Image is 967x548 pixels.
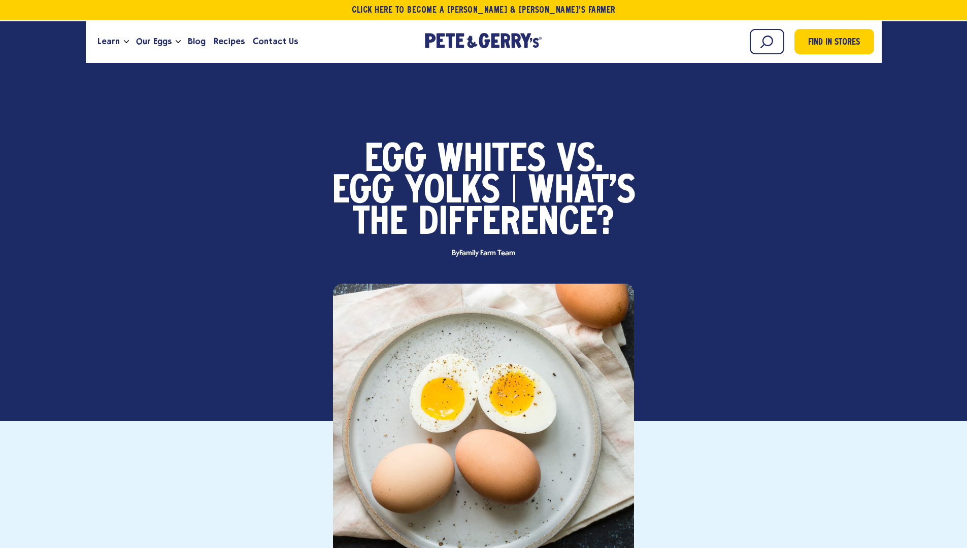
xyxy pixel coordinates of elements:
span: | [511,177,517,208]
button: Open the dropdown menu for Our Eggs [176,40,181,44]
a: Find in Stores [794,29,874,54]
span: Find in Stores [808,36,860,50]
input: Search [750,29,784,54]
span: Difference? [418,208,614,239]
a: Contact Us [249,28,302,55]
span: Family Farm Team [459,249,515,257]
span: Blog [188,35,206,48]
span: Egg [364,145,426,177]
span: the [353,208,407,239]
span: vs. [557,145,603,177]
span: What's [528,177,636,208]
span: Whites [438,145,546,177]
span: Yolks [405,177,500,208]
span: Contact Us [253,35,298,48]
span: Learn [97,35,120,48]
a: Blog [184,28,210,55]
a: Learn [93,28,124,55]
a: Our Eggs [132,28,176,55]
span: By [447,250,520,257]
button: Open the dropdown menu for Learn [124,40,129,44]
span: Egg [332,177,394,208]
span: Our Eggs [136,35,172,48]
a: Recipes [210,28,249,55]
span: Recipes [214,35,245,48]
